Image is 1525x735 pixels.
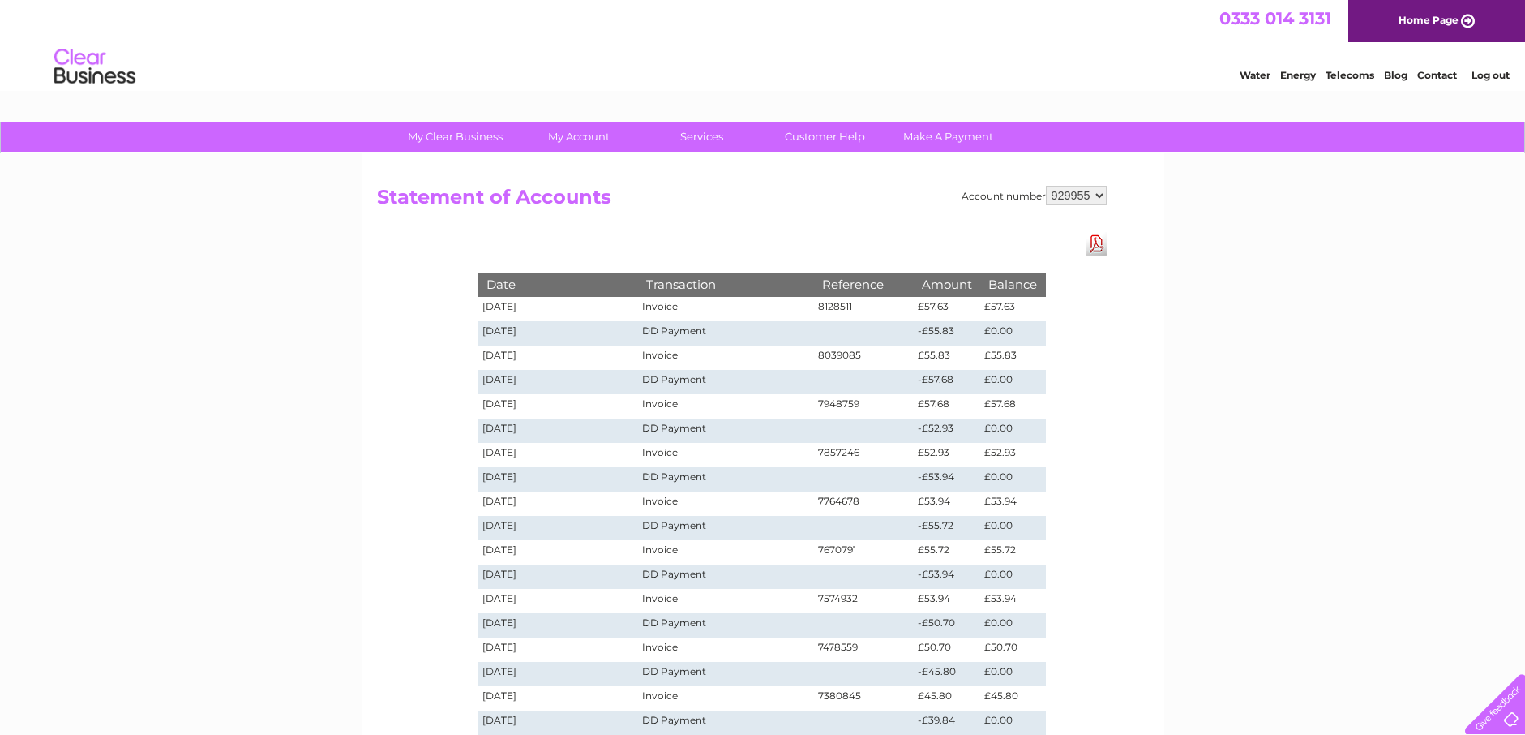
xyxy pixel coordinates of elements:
td: DD Payment [638,613,813,638]
a: My Account [512,122,645,152]
a: Download Pdf [1086,232,1107,256]
a: Telecoms [1326,69,1374,81]
td: [DATE] [478,370,639,394]
a: Make A Payment [881,122,1015,152]
td: 7670791 [814,540,915,565]
td: £55.72 [980,540,1045,565]
td: Invoice [638,297,813,321]
td: £52.93 [914,443,980,467]
td: Invoice [638,540,813,565]
th: Transaction [638,273,813,296]
td: £45.80 [980,686,1045,711]
a: Energy [1280,69,1316,81]
td: £53.94 [980,589,1045,613]
td: £55.83 [980,346,1045,370]
td: £0.00 [980,711,1045,735]
td: Invoice [638,492,813,516]
td: [DATE] [478,394,639,419]
td: -£53.94 [914,467,980,492]
td: £0.00 [980,565,1045,589]
td: 8039085 [814,346,915,370]
td: [DATE] [478,540,639,565]
div: Account number [962,186,1107,205]
td: [DATE] [478,686,639,711]
td: [DATE] [478,662,639,686]
td: -£55.72 [914,516,980,540]
td: £0.00 [980,419,1045,443]
td: DD Payment [638,516,813,540]
td: 7380845 [814,686,915,711]
td: [DATE] [478,321,639,346]
td: £50.70 [914,638,980,662]
td: [DATE] [478,297,639,321]
td: £0.00 [980,516,1045,540]
td: £55.83 [914,346,980,370]
a: Contact [1417,69,1457,81]
td: [DATE] [478,516,639,540]
td: £53.94 [914,589,980,613]
td: £55.72 [914,540,980,565]
td: £57.63 [980,297,1045,321]
td: DD Payment [638,370,813,394]
td: DD Payment [638,565,813,589]
td: £45.80 [914,686,980,711]
td: DD Payment [638,662,813,686]
td: -£53.94 [914,565,980,589]
td: [DATE] [478,419,639,443]
td: 8128511 [814,297,915,321]
td: [DATE] [478,613,639,638]
td: Invoice [638,589,813,613]
a: Blog [1384,69,1407,81]
td: -£45.80 [914,662,980,686]
td: £57.68 [980,394,1045,419]
td: [DATE] [478,638,639,662]
td: Invoice [638,686,813,711]
td: £57.68 [914,394,980,419]
td: [DATE] [478,589,639,613]
td: Invoice [638,638,813,662]
td: 7948759 [814,394,915,419]
td: 7764678 [814,492,915,516]
td: DD Payment [638,419,813,443]
a: My Clear Business [388,122,522,152]
a: 0333 014 3131 [1219,8,1331,28]
td: -£55.83 [914,321,980,346]
h2: Statement of Accounts [377,186,1107,217]
a: Services [635,122,769,152]
td: [DATE] [478,565,639,589]
td: £0.00 [980,613,1045,638]
td: Invoice [638,394,813,419]
td: £57.63 [914,297,980,321]
td: -£52.93 [914,419,980,443]
td: £53.94 [980,492,1045,516]
td: -£50.70 [914,613,980,638]
td: Invoice [638,443,813,467]
td: [DATE] [478,443,639,467]
a: Water [1240,69,1270,81]
td: £52.93 [980,443,1045,467]
td: £0.00 [980,467,1045,492]
td: 7857246 [814,443,915,467]
td: [DATE] [478,467,639,492]
th: Amount [914,273,980,296]
a: Customer Help [758,122,892,152]
th: Date [478,273,639,296]
td: -£39.84 [914,711,980,735]
div: Clear Business is a trading name of Verastar Limited (registered in [GEOGRAPHIC_DATA] No. 3667643... [380,9,1146,79]
td: £0.00 [980,662,1045,686]
img: logo.png [54,42,136,92]
th: Balance [980,273,1045,296]
td: 7574932 [814,589,915,613]
td: £0.00 [980,370,1045,394]
td: 7478559 [814,638,915,662]
th: Reference [814,273,915,296]
a: Log out [1471,69,1510,81]
td: £53.94 [914,492,980,516]
td: DD Payment [638,321,813,346]
td: [DATE] [478,492,639,516]
td: DD Payment [638,711,813,735]
td: £50.70 [980,638,1045,662]
td: Invoice [638,346,813,370]
td: DD Payment [638,467,813,492]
